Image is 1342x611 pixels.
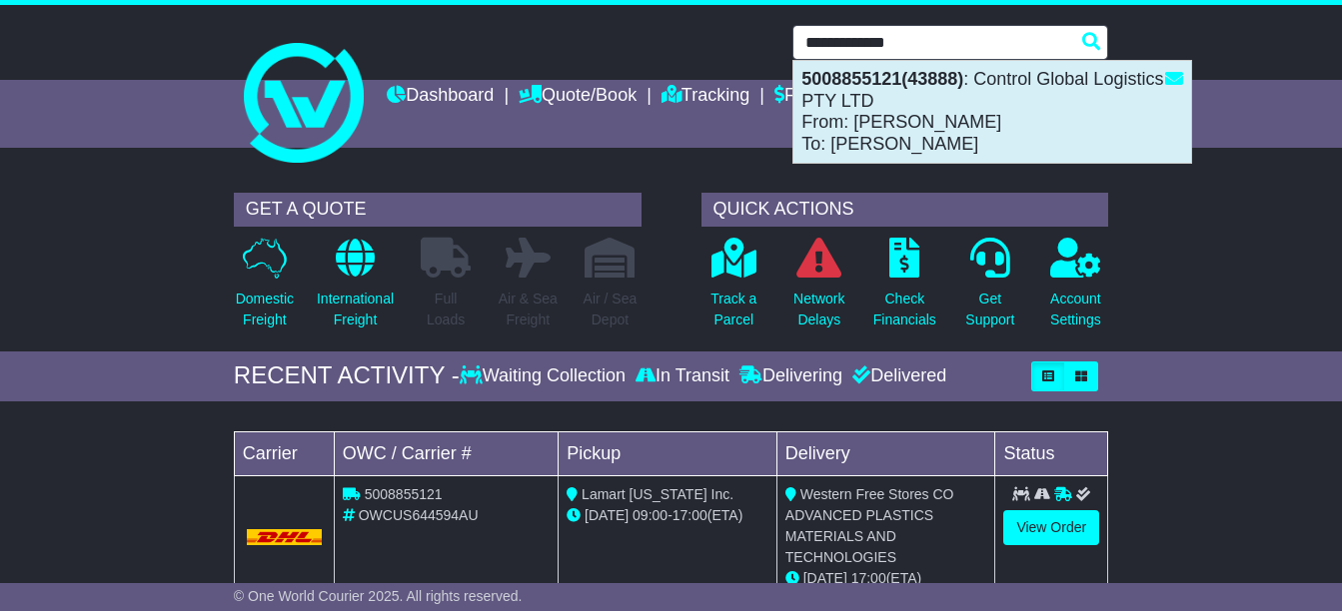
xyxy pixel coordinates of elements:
[499,289,558,330] p: Air & Sea Freight
[247,529,322,545] img: DHL.png
[234,588,523,604] span: © One World Courier 2025. All rights reserved.
[559,431,777,475] td: Pickup
[672,507,707,523] span: 17:00
[387,80,494,114] a: Dashboard
[519,80,637,114] a: Quote/Book
[792,237,845,341] a: NetworkDelays
[995,431,1108,475] td: Status
[801,69,963,89] strong: 5008855121(43888)
[662,80,749,114] a: Tracking
[234,361,460,390] div: RECENT ACTIVITY -
[776,431,995,475] td: Delivery
[236,289,294,330] p: Domestic Freight
[359,507,479,523] span: OWCUS644594AU
[701,193,1109,227] div: QUICK ACTIONS
[803,570,847,586] span: [DATE]
[234,193,642,227] div: GET A QUOTE
[847,365,946,387] div: Delivered
[567,505,768,526] div: - (ETA)
[793,289,844,330] p: Network Delays
[317,289,394,330] p: International Freight
[709,237,757,341] a: Track aParcel
[365,486,443,502] span: 5008855121
[334,431,558,475] td: OWC / Carrier #
[785,486,954,565] span: Western Free Stores CO ADVANCED PLASTICS MATERIALS AND TECHNOLOGIES
[1003,510,1099,545] a: View Order
[633,507,668,523] span: 09:00
[421,289,471,330] p: Full Loads
[851,570,886,586] span: 17:00
[785,568,987,589] div: (ETA)
[316,237,395,341] a: InternationalFreight
[710,289,756,330] p: Track a Parcel
[774,80,865,114] a: Financials
[734,365,847,387] div: Delivering
[460,365,631,387] div: Waiting Collection
[234,431,334,475] td: Carrier
[873,289,936,330] p: Check Financials
[631,365,734,387] div: In Transit
[793,61,1191,163] div: : Control Global Logistics PTY LTD From: [PERSON_NAME] To: [PERSON_NAME]
[582,486,733,502] span: Lamart [US_STATE] Inc.
[872,237,937,341] a: CheckFinancials
[1049,237,1102,341] a: AccountSettings
[584,289,638,330] p: Air / Sea Depot
[585,507,629,523] span: [DATE]
[964,237,1015,341] a: GetSupport
[1050,289,1101,330] p: Account Settings
[235,237,295,341] a: DomesticFreight
[965,289,1014,330] p: Get Support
